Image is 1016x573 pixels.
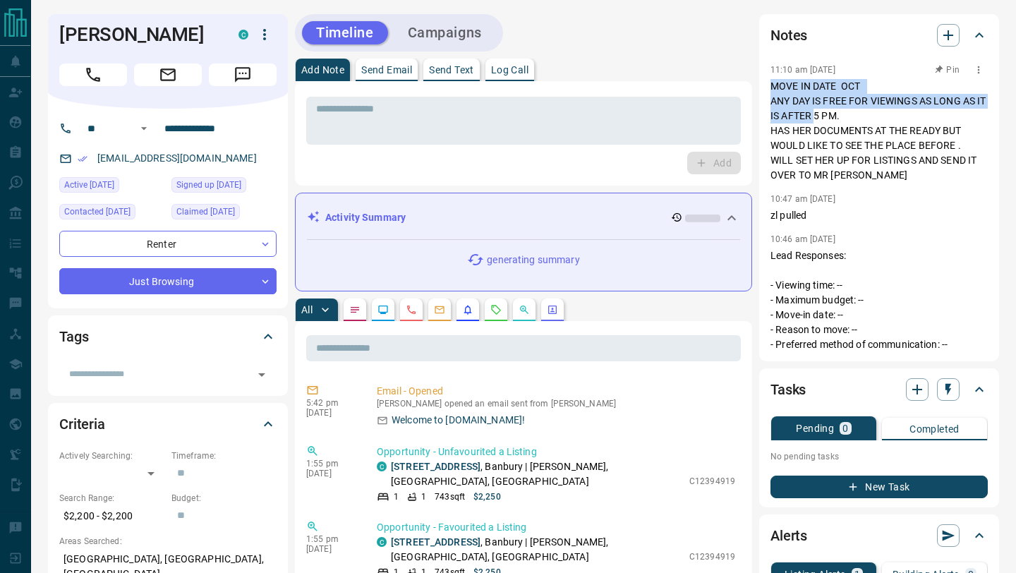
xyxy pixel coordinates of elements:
[377,537,387,547] div: condos.ca
[421,490,426,503] p: 1
[770,234,835,244] p: 10:46 am [DATE]
[490,304,502,315] svg: Requests
[306,469,356,478] p: [DATE]
[391,459,682,489] p: , Banbury | [PERSON_NAME], [GEOGRAPHIC_DATA], [GEOGRAPHIC_DATA]
[796,423,834,433] p: Pending
[306,534,356,544] p: 1:55 pm
[519,304,530,315] svg: Opportunities
[171,450,277,462] p: Timeframe:
[307,205,740,231] div: Activity Summary
[59,413,105,435] h2: Criteria
[377,304,389,315] svg: Lead Browsing Activity
[473,490,501,503] p: $2,250
[59,23,217,46] h1: [PERSON_NAME]
[301,305,313,315] p: All
[209,64,277,86] span: Message
[547,304,558,315] svg: Agent Actions
[59,450,164,462] p: Actively Searching:
[171,204,277,224] div: Fri Sep 12 2025
[135,120,152,137] button: Open
[434,304,445,315] svg: Emails
[842,423,848,433] p: 0
[770,446,988,467] p: No pending tasks
[97,152,257,164] a: [EMAIL_ADDRESS][DOMAIN_NAME]
[406,304,417,315] svg: Calls
[770,524,807,547] h2: Alerts
[770,519,988,553] div: Alerts
[394,490,399,503] p: 1
[392,413,525,428] p: Welcome to [DOMAIN_NAME]!
[59,177,164,197] div: Fri Sep 12 2025
[306,459,356,469] p: 1:55 pm
[134,64,202,86] span: Email
[927,64,968,76] button: Pin
[770,373,988,406] div: Tasks
[59,492,164,505] p: Search Range:
[429,65,474,75] p: Send Text
[301,65,344,75] p: Add Note
[171,177,277,197] div: Thu Sep 11 2025
[770,24,807,47] h2: Notes
[64,205,131,219] span: Contacted [DATE]
[770,79,988,183] p: MOVE IN DATE OCT ANY DAY IS FREE FOR VIEWINGS AS LONG AS IT IS AFTER 5 PM. HAS HER DOCUMENTS AT T...
[59,204,164,224] div: Fri Sep 12 2025
[377,520,735,535] p: Opportunity - Favourited a Listing
[176,205,235,219] span: Claimed [DATE]
[64,178,114,192] span: Active [DATE]
[361,65,412,75] p: Send Email
[435,490,465,503] p: 743 sqft
[238,30,248,40] div: condos.ca
[770,378,806,401] h2: Tasks
[770,248,988,352] p: Lead Responses: - Viewing time: -- - Maximum budget: -- - Move-in date: -- - Reason to move: -- -...
[491,65,528,75] p: Log Call
[59,64,127,86] span: Call
[394,21,496,44] button: Campaigns
[770,208,988,223] p: zl pulled
[59,505,164,528] p: $2,200 - $2,200
[325,210,406,225] p: Activity Summary
[59,320,277,354] div: Tags
[349,304,361,315] svg: Notes
[391,535,682,565] p: , Banbury | [PERSON_NAME], [GEOGRAPHIC_DATA], [GEOGRAPHIC_DATA]
[302,21,388,44] button: Timeline
[770,194,835,204] p: 10:47 am [DATE]
[909,424,960,434] p: Completed
[171,492,277,505] p: Budget:
[59,231,277,257] div: Renter
[59,268,277,294] div: Just Browsing
[306,398,356,408] p: 5:42 pm
[377,399,735,409] p: [PERSON_NAME] opened an email sent from [PERSON_NAME]
[306,544,356,554] p: [DATE]
[306,408,356,418] p: [DATE]
[770,476,988,498] button: New Task
[377,462,387,471] div: condos.ca
[59,535,277,548] p: Areas Searched:
[689,550,735,563] p: C12394919
[689,475,735,488] p: C12394919
[462,304,473,315] svg: Listing Alerts
[487,253,579,267] p: generating summary
[59,325,88,348] h2: Tags
[78,154,87,164] svg: Email Verified
[770,18,988,52] div: Notes
[377,384,735,399] p: Email - Opened
[391,536,480,548] a: [STREET_ADDRESS]
[252,365,272,385] button: Open
[176,178,241,192] span: Signed up [DATE]
[770,65,835,75] p: 11:10 am [DATE]
[377,445,735,459] p: Opportunity - Unfavourited a Listing
[59,407,277,441] div: Criteria
[391,461,480,472] a: [STREET_ADDRESS]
